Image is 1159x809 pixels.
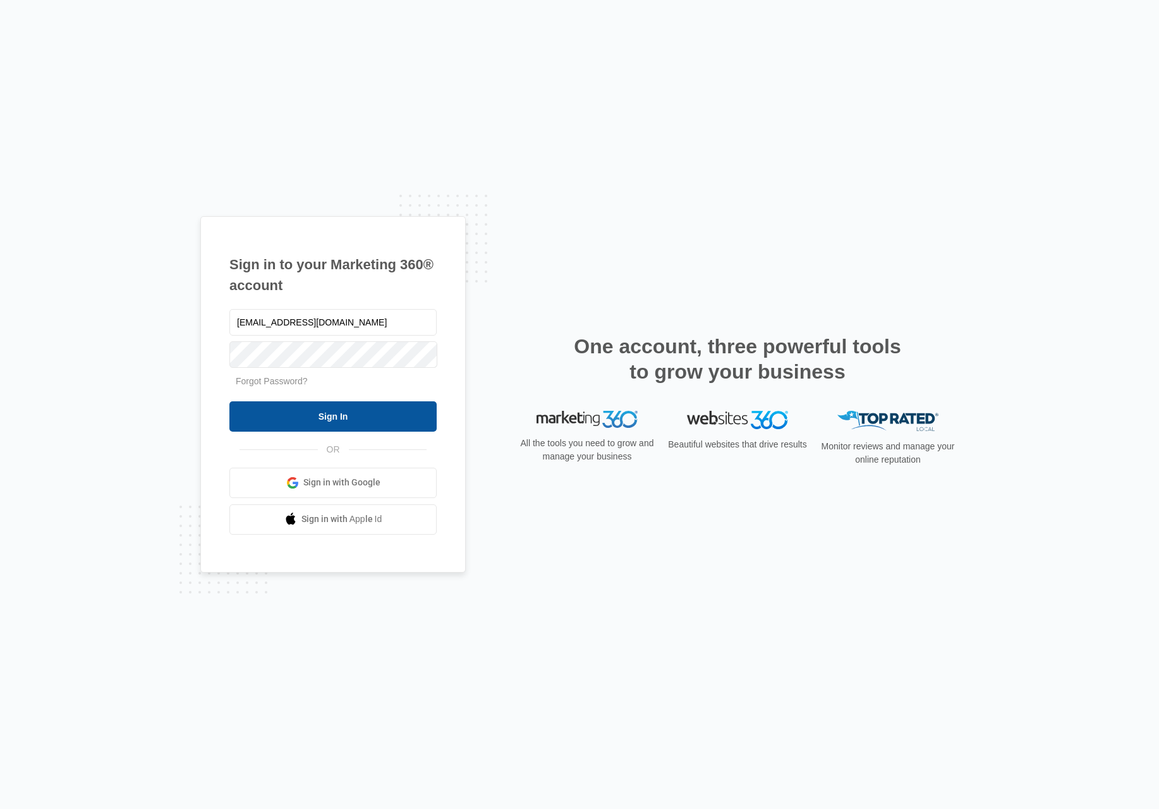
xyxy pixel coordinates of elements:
span: Sign in with Google [303,476,380,489]
span: OR [318,443,349,456]
input: Email [229,309,437,336]
p: Monitor reviews and manage your online reputation [817,440,959,466]
span: Sign in with Apple Id [301,513,382,526]
img: Marketing 360 [537,411,638,429]
a: Sign in with Google [229,468,437,498]
a: Sign in with Apple Id [229,504,437,535]
a: Forgot Password? [236,376,308,386]
img: Websites 360 [687,411,788,429]
h1: Sign in to your Marketing 360® account [229,254,437,296]
img: Top Rated Local [837,411,938,432]
p: Beautiful websites that drive results [667,438,808,451]
h2: One account, three powerful tools to grow your business [570,334,905,384]
input: Sign In [229,401,437,432]
p: All the tools you need to grow and manage your business [516,437,658,463]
